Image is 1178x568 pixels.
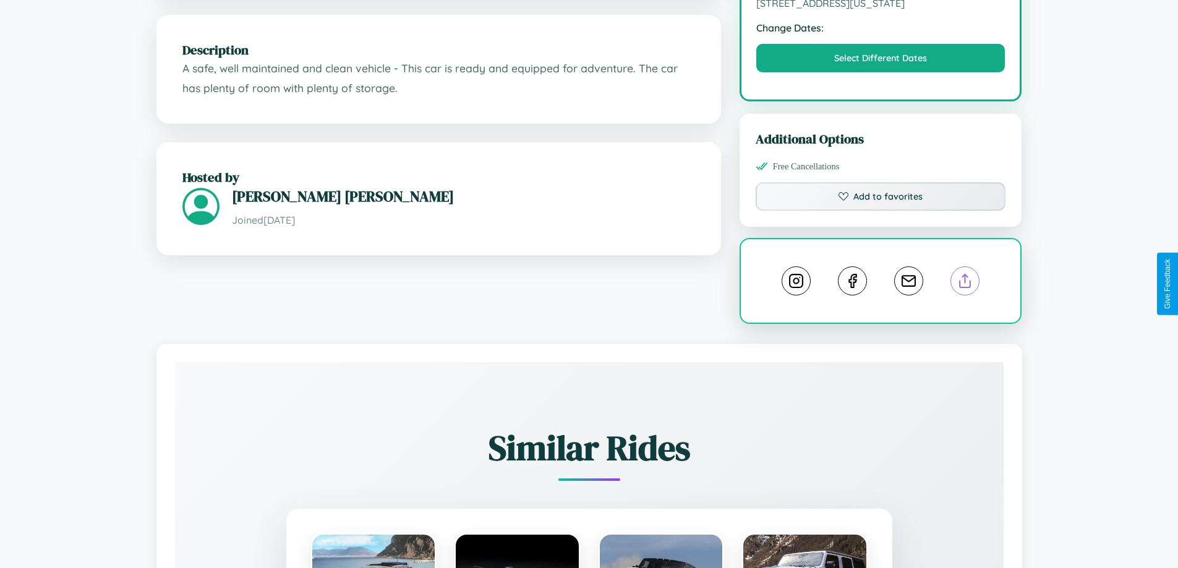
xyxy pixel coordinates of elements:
h2: Description [182,41,695,59]
span: Free Cancellations [773,161,840,172]
h2: Similar Rides [218,424,960,472]
strong: Change Dates: [756,22,1005,34]
p: A safe, well maintained and clean vehicle - This car is ready and equipped for adventure. The car... [182,59,695,98]
h2: Hosted by [182,168,695,186]
p: Joined [DATE] [232,211,695,229]
button: Select Different Dates [756,44,1005,72]
button: Add to favorites [756,182,1006,211]
h3: [PERSON_NAME] [PERSON_NAME] [232,186,695,206]
h3: Additional Options [756,130,1006,148]
div: Give Feedback [1163,259,1172,309]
